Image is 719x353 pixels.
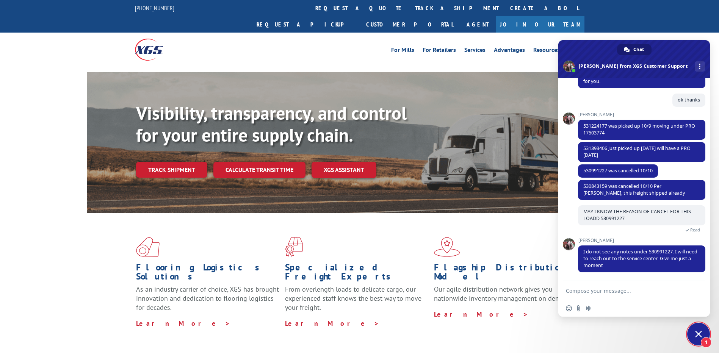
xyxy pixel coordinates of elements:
a: Learn More > [434,310,528,319]
a: For Retailers [423,47,456,55]
a: Calculate transit time [213,162,305,178]
b: Visibility, transparency, and control for your entire supply chain. [136,101,407,147]
span: [PERSON_NAME] [578,112,705,117]
span: As an industry carrier of choice, XGS has brought innovation and dedication to flooring logistics... [136,285,279,312]
span: Send a file [576,305,582,311]
a: Track shipment [136,162,207,178]
div: More channels [695,61,705,72]
a: [PHONE_NUMBER] [135,4,174,12]
a: Services [464,47,486,55]
textarea: Compose your message... [566,287,686,294]
a: Customer Portal [360,16,459,33]
h1: Flooring Logistics Solutions [136,263,279,285]
h1: Specialized Freight Experts [285,263,428,285]
span: Chat [633,44,644,55]
a: For Mills [391,47,414,55]
img: xgs-icon-total-supply-chain-intelligence-red [136,237,160,257]
span: 530843159 was cancelled 10/10 Per [PERSON_NAME], this freight shipped already [583,183,685,196]
a: Learn More > [285,319,379,328]
span: Our agile distribution network gives you nationwide inventory management on demand. [434,285,573,303]
span: Read [690,227,700,233]
span: 530991227 was cancelled 10/10 [583,167,653,174]
img: xgs-icon-focused-on-flooring-red [285,237,303,257]
div: Chat [617,44,652,55]
span: Insert an emoji [566,305,572,311]
span: 531224177 was picked up 10/9 moving under PRO 17503774 [583,123,695,136]
a: Learn More > [136,319,230,328]
div: Close chat [687,323,710,345]
h1: Flagship Distribution Model [434,263,577,285]
span: [PERSON_NAME] [578,238,705,243]
a: Join Our Team [496,16,584,33]
img: xgs-icon-flagship-distribution-model-red [434,237,460,257]
span: Audio message [586,305,592,311]
a: Agent [459,16,496,33]
a: Advantages [494,47,525,55]
a: Resources [533,47,560,55]
a: XGS ASSISTANT [312,162,376,178]
span: ok thanks [678,97,700,103]
span: I do not see any notes under 530991227. I will need to reach out to the service center. Give me j... [583,248,697,269]
span: MAY I KNOW THE REASON OF CANCEL FOR THIS LOADD 530991227 [583,208,691,222]
span: 531393406 Just picked up [DATE] will have a PRO [DATE] [583,145,691,158]
p: From overlength loads to delicate cargo, our experienced staff knows the best way to move your fr... [285,285,428,319]
a: Request a pickup [251,16,360,33]
span: 1 [701,337,711,348]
